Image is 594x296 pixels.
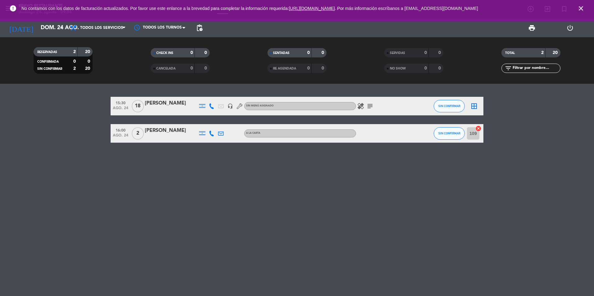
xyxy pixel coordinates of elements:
[113,106,128,113] span: ago. 24
[528,24,536,32] span: print
[438,66,442,70] strong: 0
[505,52,515,55] span: TOTAL
[145,99,198,107] div: [PERSON_NAME]
[438,51,442,55] strong: 0
[113,133,128,141] span: ago. 24
[390,52,405,55] span: SERVIDAS
[156,67,176,70] span: CANCELADA
[58,24,65,32] i: arrow_drop_down
[73,66,76,71] strong: 2
[204,51,208,55] strong: 0
[307,51,310,55] strong: 0
[85,50,91,54] strong: 20
[438,104,460,108] span: SIN CONFIRMAR
[204,66,208,70] strong: 0
[335,6,478,11] a: . Por más información escríbanos a [EMAIL_ADDRESS][DOMAIN_NAME]
[289,6,335,11] a: [URL][DOMAIN_NAME]
[475,125,482,132] i: cancel
[246,105,274,107] span: Sin menú asignado
[5,21,38,35] i: [DATE]
[307,66,310,70] strong: 0
[37,67,62,70] span: SIN CONFIRMAR
[88,59,91,64] strong: 0
[366,102,374,110] i: subject
[553,51,559,55] strong: 20
[322,66,325,70] strong: 0
[434,127,465,140] button: SIN CONFIRMAR
[438,132,460,135] span: SIN CONFIRMAR
[113,126,128,133] span: 16:00
[9,5,17,12] i: error
[80,26,123,30] span: Todos los servicios
[196,24,203,32] span: pending_actions
[156,52,173,55] span: CHECK INS
[357,102,364,110] i: healing
[246,132,260,134] span: A LA CARTA
[85,66,91,71] strong: 20
[551,19,590,37] div: LOG OUT
[37,51,57,54] span: RESERVADAS
[113,99,128,106] span: 15:30
[541,51,544,55] strong: 2
[577,5,585,12] i: close
[424,66,427,70] strong: 0
[190,66,193,70] strong: 0
[566,24,574,32] i: power_settings_new
[390,67,406,70] span: NO SHOW
[273,52,290,55] span: SENTADAS
[73,50,76,54] strong: 2
[505,65,512,72] i: filter_list
[37,60,59,63] span: CONFIRMADA
[73,59,76,64] strong: 0
[512,65,560,72] input: Filtrar por nombre...
[145,127,198,135] div: [PERSON_NAME]
[322,51,325,55] strong: 0
[227,103,233,109] i: headset_mic
[470,102,478,110] i: border_all
[424,51,427,55] strong: 0
[273,67,296,70] span: RE AGENDADA
[132,100,144,112] span: 18
[190,51,193,55] strong: 0
[434,100,465,112] button: SIN CONFIRMAR
[132,127,144,140] span: 2
[21,6,478,11] span: No contamos con los datos de facturación actualizados. Por favor use este enlance a la brevedad p...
